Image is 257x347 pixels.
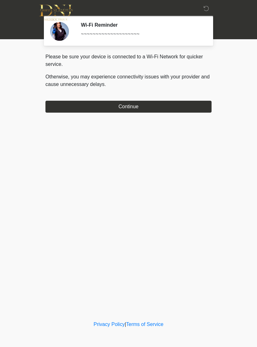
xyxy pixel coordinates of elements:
p: Otherwise, you may experience connectivity issues with your provider and cause unnecessary delays [45,73,212,88]
a: | [125,322,126,327]
div: ~~~~~~~~~~~~~~~~~~~~ [81,30,202,38]
p: Please be sure your device is connected to a Wi-Fi Network for quicker service. [45,53,212,68]
a: Terms of Service [126,322,163,327]
a: Privacy Policy [94,322,125,327]
img: Agent Avatar [50,22,69,41]
img: DNJ Med Boutique Logo [39,5,73,21]
span: . [105,82,106,87]
button: Continue [45,101,212,113]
